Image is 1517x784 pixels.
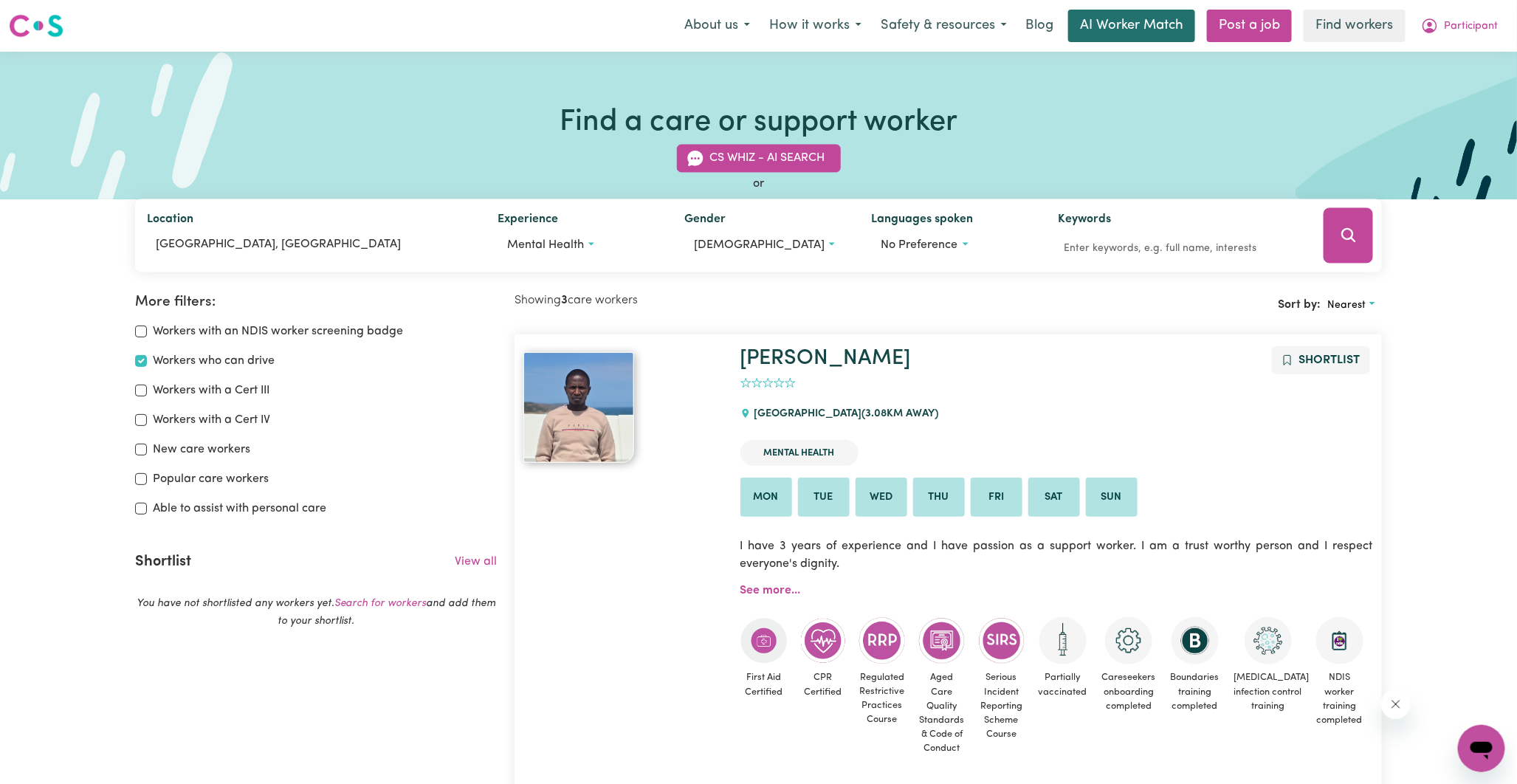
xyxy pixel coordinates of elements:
img: Care and support worker has completed CPR Certification [799,617,847,664]
a: View all [455,556,497,568]
li: Available on Wed [856,478,907,517]
button: About us [675,10,760,41]
img: CS Academy: COVID-19 Infection Control Training course completed [1245,617,1292,664]
img: CS Academy: Aged Care Quality Standards & Code of Conduct course completed [918,617,966,664]
span: [DEMOGRAPHIC_DATA] [694,240,825,252]
a: AI Worker Match [1068,10,1195,42]
span: Careseekers onboarding completed [1101,664,1157,719]
b: 3 [561,295,568,306]
div: add rating by typing an integer from 0 to 5 or pressing arrow keys [740,375,796,392]
span: Need any help? [9,10,89,22]
a: Post a job [1207,10,1292,42]
label: New care workers [153,441,250,458]
button: Sort search results [1321,294,1382,317]
label: Workers with a Cert IV [153,411,270,429]
div: [GEOGRAPHIC_DATA] [740,394,947,434]
button: Worker language preferences [871,232,1034,260]
span: Shortlist [1299,354,1361,366]
li: Available on Sun [1086,478,1138,517]
a: Blog [1017,10,1062,42]
span: ( 3.08 km away) [861,408,938,419]
button: CS Whiz - AI Search [677,145,841,173]
label: Gender [684,211,726,232]
img: CS Academy: Boundaries in care and support work course completed [1172,617,1219,664]
span: Nearest [1328,300,1366,311]
iframe: Button to launch messaging window [1458,725,1505,772]
span: Partially vaccinated [1037,664,1089,704]
li: Available on Mon [740,478,792,517]
span: Participant [1445,18,1499,35]
button: Search [1324,208,1372,264]
li: Available on Thu [913,478,965,517]
li: Available on Sat [1028,478,1080,517]
img: CS Academy: Regulated Restrictive Practices course completed [859,617,906,664]
a: [PERSON_NAME] [740,348,911,369]
button: Worker gender preference [684,232,847,260]
span: NDIS worker training completed [1315,664,1364,733]
label: Keywords [1059,211,1112,232]
li: Mental Health [740,440,859,466]
img: CS Academy: Introduction to NDIS Worker Training course completed [1316,617,1363,664]
input: Enter a suburb [147,232,474,258]
p: I have 3 years of experience and I have passion as a support worker. I am a trust worthy person a... [740,529,1373,582]
label: Workers with a Cert III [153,382,269,399]
a: Thomas [523,352,723,463]
label: Workers who can drive [153,352,275,370]
img: Care and support worker has completed First Aid Certification [740,617,788,664]
span: Boundaries training completed [1169,664,1221,719]
span: Mental health [507,240,584,252]
img: View Thomas 's profile [523,352,634,463]
h2: More filters: [135,294,497,311]
span: Serious Incident Reporting Scheme Course [978,664,1025,747]
h1: Find a care or support worker [560,105,957,140]
img: Careseekers logo [9,13,63,39]
iframe: Close message [1381,690,1411,719]
button: How it works [760,10,871,41]
span: Sort by: [1279,299,1321,311]
button: My Account [1411,10,1508,41]
h2: Showing care workers [515,294,948,308]
label: Location [147,211,193,232]
button: Worker experience options [498,232,661,260]
img: CS Academy: Serious Incident Reporting Scheme course completed [978,617,1025,664]
label: Experience [498,211,558,232]
div: or [135,176,1382,193]
input: Enter keywords, e.g. full name, interests [1059,238,1304,261]
span: CPR Certified [799,664,847,704]
a: Search for workers [334,598,427,609]
label: Able to assist with personal care [153,500,326,517]
span: Aged Care Quality Standards & Code of Conduct [918,664,966,761]
a: See more... [740,585,801,596]
span: No preference [881,240,957,252]
h2: Shortlist [135,553,191,571]
span: First Aid Certified [740,664,788,704]
label: Workers with an NDIS worker screening badge [153,323,403,340]
label: Popular care workers [153,470,269,488]
li: Available on Fri [971,478,1022,517]
em: You have not shortlisted any workers yet. and add them to your shortlist. [137,598,496,627]
a: Find workers [1304,10,1406,42]
button: Add to shortlist [1272,346,1370,374]
span: Regulated Restrictive Practices Course [859,664,907,733]
img: Care and support worker has received 1 dose of the COVID-19 vaccine [1039,617,1087,664]
a: Careseekers logo [9,9,63,43]
img: CS Academy: Careseekers Onboarding course completed [1105,617,1152,664]
li: Available on Tue [798,478,850,517]
label: Languages spoken [871,211,973,232]
span: [MEDICAL_DATA] infection control training [1233,664,1304,719]
button: Safety & resources [871,10,1017,41]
